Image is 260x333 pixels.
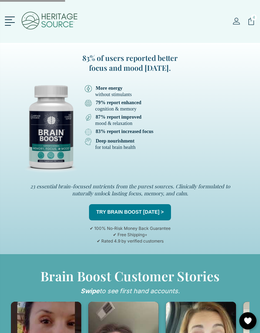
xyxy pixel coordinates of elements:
div: mood & relaxation [85,114,236,126]
div: cognition & memory [85,100,236,112]
span: 4 [251,14,257,20]
p: 83% of users reported better focus and mood [DATE]. [25,53,236,73]
a: 4 [247,17,255,33]
strong: Swipe [81,287,100,295]
div: without stimulants [85,85,236,97]
p: to see first hand accounts. [11,287,249,295]
div: for total brain health [85,138,236,150]
img: brain-boost-clinically-focus.png [85,128,92,136]
a: TRY BRAIN BOOST [DATE] > [89,204,171,220]
p: 23 essential brain-focused nutrients from the purest sources. Clinically formulated to naturally ... [25,183,236,197]
strong: 87% report improved [96,114,141,120]
img: Heritage Source [21,7,78,36]
strong: More energy [96,86,122,91]
h1: Brain Boost Customer Stories [11,268,249,284]
strong: 83% report increased focus [96,129,153,134]
strong: 79% report enhanced [96,100,141,105]
strong: Deep nourishment [96,138,134,144]
img: brain-boost-clarity.png [85,100,92,107]
a: Heritage Source [21,4,78,39]
img: brain-boost-natural.png [85,138,92,145]
div: ✔ 100% No-Risk Money Back Guarantee ✔ Free Shipping+ ✔ Rated 4.9 by verified customers [25,225,236,244]
img: brain-boost-natural-pure.png [85,114,92,121]
img: Brain Boost Bottle [25,80,77,175]
img: brain-boost-energy.png [85,85,92,92]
